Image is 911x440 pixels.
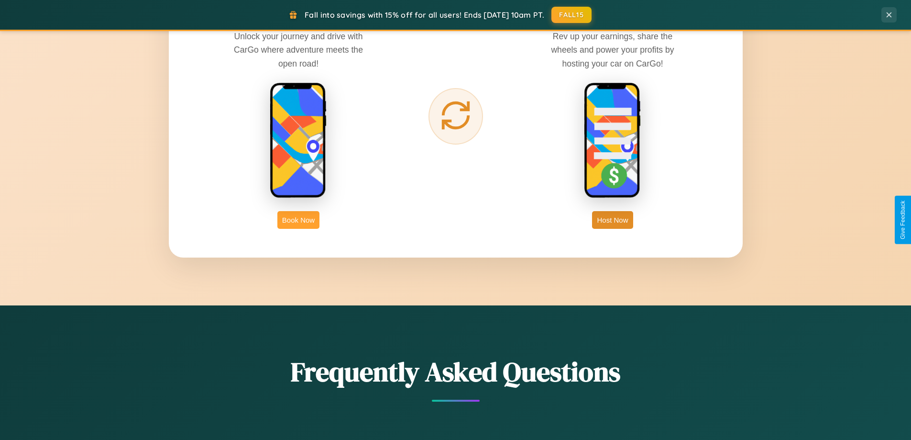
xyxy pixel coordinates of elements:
span: Fall into savings with 15% off for all users! Ends [DATE] 10am PT. [305,10,544,20]
h2: Frequently Asked Questions [169,353,743,390]
button: Host Now [592,211,633,229]
p: Unlock your journey and drive with CarGo where adventure meets the open road! [227,30,370,70]
button: Book Now [277,211,319,229]
button: FALL15 [551,7,592,23]
img: rent phone [270,82,327,199]
div: Give Feedback [900,201,906,239]
img: host phone [584,82,641,199]
p: Rev up your earnings, share the wheels and power your profits by hosting your car on CarGo! [541,30,684,70]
